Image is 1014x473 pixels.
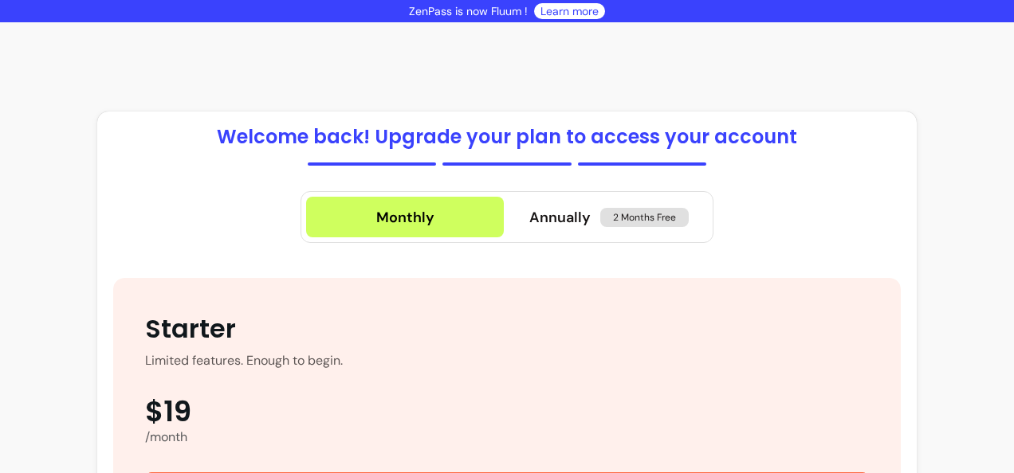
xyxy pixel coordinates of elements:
[145,428,869,447] div: /month
[600,208,689,227] span: 2 Months Free
[376,206,434,229] div: Monthly
[145,351,343,370] div: Limited features. Enough to begin.
[540,3,599,19] a: Learn more
[409,3,528,19] p: ZenPass is now Fluum !
[529,206,591,229] span: Annually
[217,124,797,150] h1: Welcome back! Upgrade your plan to access your account
[145,310,236,348] div: Starter
[145,396,191,428] span: $19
